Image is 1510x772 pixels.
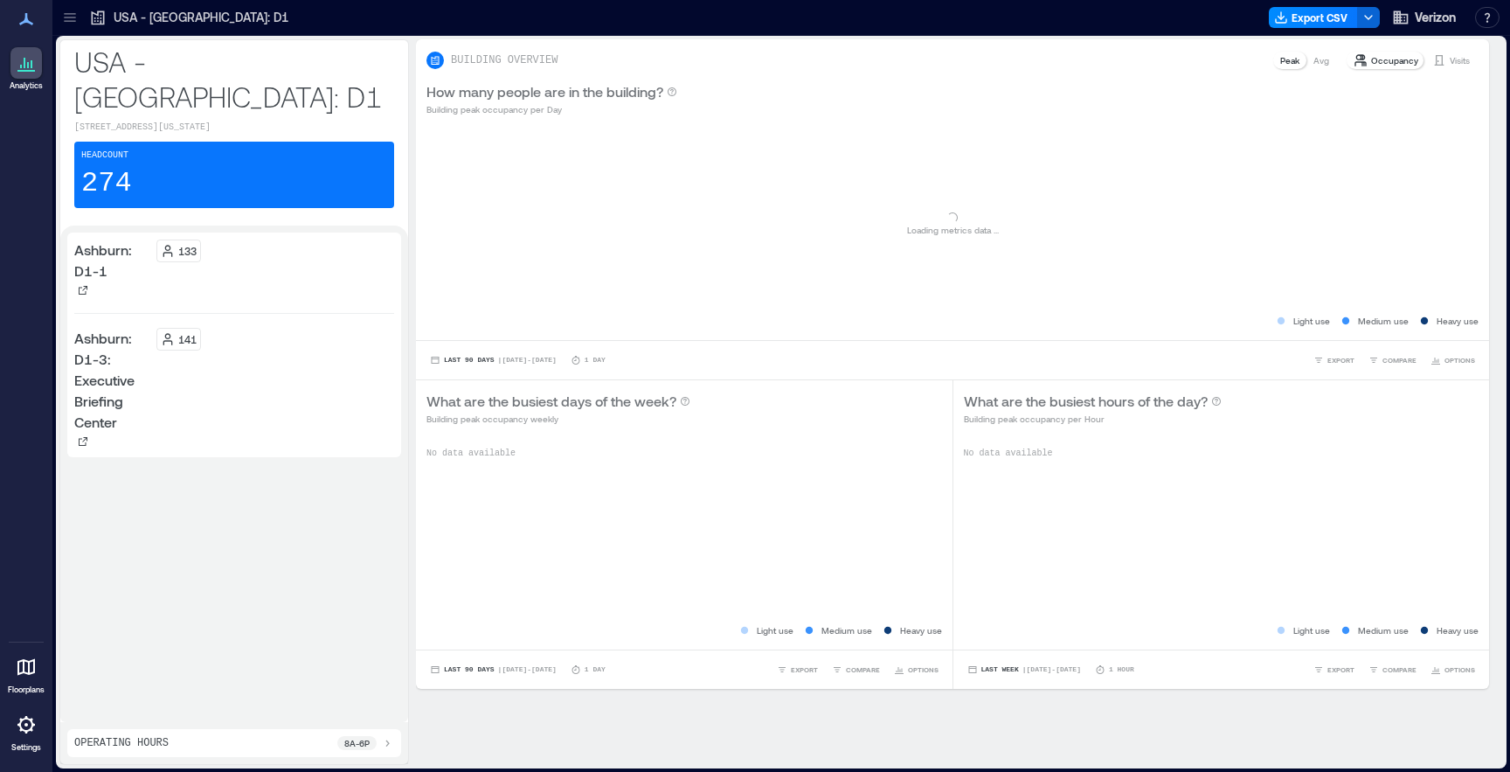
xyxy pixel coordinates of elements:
p: Loading metrics data ... [907,223,999,237]
p: Light use [1293,623,1330,637]
span: EXPORT [1327,664,1354,675]
p: No data available [964,447,1479,461]
button: Export CSV [1269,7,1358,28]
span: OPTIONS [1444,664,1475,675]
button: COMPARE [1365,661,1420,678]
p: Heavy use [1437,314,1479,328]
button: EXPORT [1310,351,1358,369]
p: BUILDING OVERVIEW [451,53,558,67]
p: Avg [1313,53,1329,67]
p: 274 [81,166,132,201]
span: Verizon [1415,9,1456,26]
p: What are the busiest hours of the day? [964,391,1208,412]
button: Last 90 Days |[DATE]-[DATE] [426,351,560,369]
button: EXPORT [1310,661,1358,678]
p: Peak [1280,53,1299,67]
p: 133 [178,244,197,258]
button: EXPORT [773,661,821,678]
p: Operating Hours [74,736,169,750]
p: Occupancy [1371,53,1418,67]
button: COMPARE [1365,351,1420,369]
p: Heavy use [900,623,942,637]
button: Verizon [1387,3,1461,31]
span: EXPORT [791,664,818,675]
p: 1 Day [585,355,606,365]
p: What are the busiest days of the week? [426,391,676,412]
p: 8a - 6p [344,736,370,750]
p: USA - [GEOGRAPHIC_DATA]: D1 [114,9,288,26]
button: OPTIONS [890,661,942,678]
p: Settings [11,742,41,753]
p: Ashburn: D1-1 [74,240,149,282]
p: Analytics [10,80,43,91]
p: No data available [426,447,942,461]
p: Light use [757,623,793,637]
a: Floorplans [3,646,50,700]
span: COMPARE [1382,355,1416,365]
p: Building peak occupancy per Hour [964,412,1222,426]
p: Medium use [821,623,872,637]
p: Medium use [1358,314,1409,328]
p: Medium use [1358,623,1409,637]
p: 141 [178,332,197,346]
button: Last Week |[DATE]-[DATE] [964,661,1084,678]
span: OPTIONS [908,664,939,675]
p: Visits [1450,53,1470,67]
p: 1 Day [585,664,606,675]
p: Building peak occupancy per Day [426,102,677,116]
p: Ashburn: D1-3: Executive Briefing Center [74,328,149,433]
p: Light use [1293,314,1330,328]
button: COMPARE [828,661,883,678]
p: Floorplans [8,685,45,695]
p: USA - [GEOGRAPHIC_DATA]: D1 [74,44,394,114]
a: Settings [5,704,47,758]
span: EXPORT [1327,355,1354,365]
p: Building peak occupancy weekly [426,412,690,426]
p: Headcount [81,149,128,163]
span: OPTIONS [1444,355,1475,365]
p: How many people are in the building? [426,81,663,102]
button: Last 90 Days |[DATE]-[DATE] [426,661,560,678]
p: Heavy use [1437,623,1479,637]
a: Analytics [4,42,48,96]
button: OPTIONS [1427,351,1479,369]
button: OPTIONS [1427,661,1479,678]
p: 1 Hour [1109,664,1134,675]
p: [STREET_ADDRESS][US_STATE] [74,121,394,135]
span: COMPARE [1382,664,1416,675]
span: COMPARE [846,664,880,675]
